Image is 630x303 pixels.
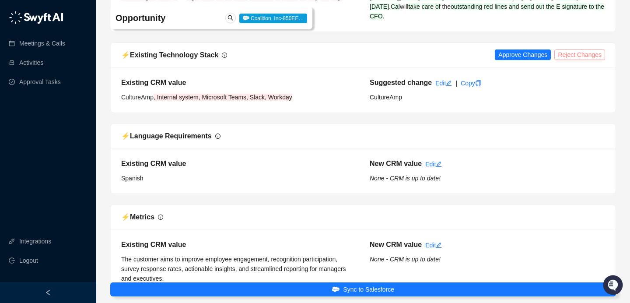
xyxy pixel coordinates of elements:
span: . [383,13,385,20]
span: search [227,15,234,21]
span: of [435,3,441,10]
span: Coalition, Inc-850EE… [239,14,308,23]
span: CultureAmp [121,94,154,101]
img: Swyft AI [9,9,26,26]
span: edit [436,161,442,167]
div: We're available if you need us! [30,88,111,95]
span: info-circle [222,53,227,58]
a: Approval Tasks [19,73,61,91]
h5: Existing CRM value [121,240,357,250]
span: outstanding [451,3,482,10]
span: ⚡️ Existing Technology Stack [121,51,218,59]
span: signature [562,3,588,10]
span: , Internal system, Microsoft Teams, Slack, Workday [154,94,292,101]
span: Docs [17,123,32,131]
div: 📚 [9,123,16,130]
a: Activities [19,54,43,71]
h2: How can we help? [9,49,159,63]
span: lines [494,3,507,10]
h5: Existing CRM value [121,159,357,169]
span: Spanish [121,175,143,182]
span: left [45,289,51,296]
span: Approve Changes [498,50,547,60]
div: 📶 [39,123,46,130]
span: out [536,3,544,10]
a: Integrations [19,233,51,250]
span: take [408,3,420,10]
div: Start new chat [30,79,143,88]
span: Reject Changes [558,50,602,60]
a: 📶Status [36,119,71,135]
span: copy [475,80,481,86]
span: ⚡️ Metrics [121,213,154,221]
h5: Suggested change [370,78,432,88]
span: logout [9,257,15,264]
a: Copy [461,80,481,87]
button: Start new chat [149,82,159,92]
h5: Existing CRM value [121,78,357,88]
button: Approve Changes [495,49,551,60]
a: Edit [435,80,452,87]
button: Reject Changes [554,49,605,60]
span: and [509,3,519,10]
i: None - CRM is up to date! [370,175,441,182]
span: CultureAmp [370,94,402,101]
div: | [455,78,457,88]
button: Sync to Salesforce [110,282,616,296]
a: Powered byPylon [62,144,106,151]
a: Edit [425,242,442,249]
p: Welcome 👋 [9,35,159,49]
span: . [389,3,391,10]
a: Edit [425,161,442,168]
span: info-circle [158,215,163,220]
span: care [422,3,434,10]
span: Sync to Salesforce [343,285,394,294]
span: Pylon [87,144,106,151]
span: send [521,3,534,10]
span: Status [48,123,67,131]
h4: Opportunity [115,12,225,24]
span: the [442,3,451,10]
span: CFO [370,13,383,20]
span: edit [446,80,452,86]
a: 📚Docs [5,119,36,135]
span: The customer aims to improve employee engagement, recognition participation, survey response rate... [121,256,348,282]
span: Logout [19,252,38,269]
span: ⚡️ Language Requirements [121,132,212,140]
img: logo-05li4sbe.png [9,11,63,24]
span: the [546,3,554,10]
span: will [400,3,408,10]
span: E [556,3,560,10]
span: info-circle [215,134,220,139]
h5: New CRM value [370,240,422,250]
a: Meetings & Calls [19,35,65,52]
span: edit [436,242,442,248]
h5: New CRM value [370,159,422,169]
span: to [589,3,594,10]
span: the [596,3,604,10]
a: Coalition, Inc-850EE… [239,14,308,21]
span: Cal [391,3,400,10]
i: None - CRM is up to date! [370,256,441,263]
span: red [484,3,493,10]
iframe: Open customer support [602,274,626,298]
img: 5124521997842_fc6d7dfcefe973c2e489_88.png [9,79,24,95]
